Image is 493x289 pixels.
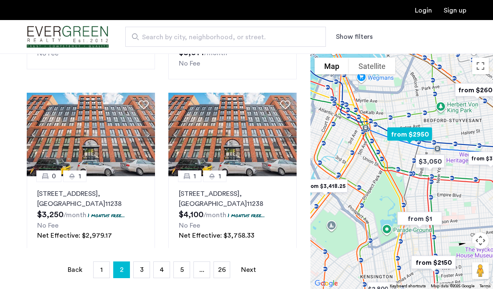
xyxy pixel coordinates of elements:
div: from $2150 [404,250,463,275]
a: Open this area in Google Maps (opens a new window) [313,278,340,289]
div: from $3,418.25 [296,173,354,199]
span: 5 [180,266,184,273]
p: 1 months free... [88,212,125,219]
button: Toggle fullscreen view [472,58,489,74]
sub: /month [203,212,226,218]
span: 3 [140,266,144,273]
img: 2010_638579586739085601.jpeg [27,93,155,176]
span: No Fee [179,222,200,229]
p: 1 months free... [228,212,265,219]
span: 1 [193,171,196,181]
a: Registration [444,7,466,14]
p: [STREET_ADDRESS] 11238 [179,189,286,209]
span: No Fee [179,60,200,67]
div: from $2950 [381,122,439,147]
button: Next apartment [282,127,297,142]
span: 4 [160,266,164,273]
img: 2010_638579586739085601.jpeg [168,93,297,176]
img: Google [313,278,340,289]
button: Show or hide filters [336,32,373,42]
a: Login [415,7,432,14]
button: Previous apartment [168,127,183,142]
span: No Fee [37,222,58,229]
span: 0 [52,171,56,181]
sub: /month [64,212,86,218]
iframe: chat widget [445,243,486,282]
a: 01[STREET_ADDRESS], [GEOGRAPHIC_DATA]112381 months free...No FeeNet Effective: $2,979.17 [27,176,155,251]
nav: Pagination [27,261,297,278]
a: Cazamio Logo [27,21,109,53]
button: Show satellite imagery [349,58,395,74]
button: Keyboard shortcuts [390,283,426,289]
span: 1 [79,171,81,181]
div: $3,050 [409,149,451,174]
span: Net Effective: $2,979.17 [37,232,112,239]
span: 26 [218,266,226,273]
input: Apartment Search [125,27,326,47]
span: $3,250 [37,210,64,219]
span: Search by city, neighborhood, or street. [142,32,302,42]
a: Next [240,262,257,278]
a: Terms (opens in new tab) [480,283,490,289]
a: 11[STREET_ADDRESS], [GEOGRAPHIC_DATA]112381 months free...No FeeNet Effective: $3,758.33 [168,176,297,251]
button: Next apartment [141,127,155,142]
span: $4,100 [179,210,203,219]
span: Net Effective: $3,758.33 [179,232,254,239]
span: ... [199,266,204,273]
button: Previous apartment [27,127,41,142]
span: Map data ©2025 Google [431,284,475,288]
a: Back [66,262,83,278]
button: Show street map [315,58,349,74]
span: 1 [219,171,221,181]
div: from $1 [365,181,423,206]
div: from $1 [391,206,449,231]
button: Map camera controls [472,232,489,249]
p: [STREET_ADDRESS] 11238 [37,189,145,209]
span: 1 [100,266,103,273]
span: 2 [120,263,124,276]
img: logo [27,21,109,53]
